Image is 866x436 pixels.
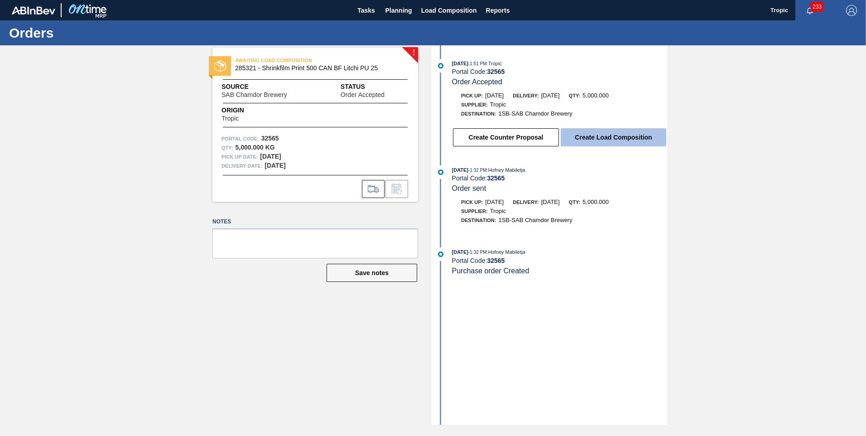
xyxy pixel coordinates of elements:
strong: [DATE] [265,162,285,169]
span: Delivery: [513,93,539,98]
span: Order Accepted [452,78,502,86]
strong: 32565 [487,174,505,182]
span: Qty : [221,143,233,152]
span: Pick up Date: [221,152,258,161]
span: Order sent [452,184,486,192]
span: Destination: [461,111,496,116]
strong: 32565 [487,257,505,264]
span: 285321 - Shrinkfilm Print 500 CAN BF Litchi PU 25 [235,65,399,72]
label: Notes [212,215,418,228]
span: : Tropic [487,61,502,66]
span: Pick up: [461,93,483,98]
span: [DATE] [485,199,504,205]
span: Tasks [356,5,376,16]
strong: [DATE] [260,153,281,160]
span: Tropic [490,101,506,108]
div: Go to Load Composition [362,180,385,198]
span: Tropic [221,115,239,122]
span: Source [221,82,314,92]
img: TNhmsLtSVTkK8tSr43FrP2fwEKptu5GPRR3wAAAABJRU5ErkJggg== [12,6,55,15]
div: Portal Code: [452,174,667,182]
span: Destination: [461,218,496,223]
strong: 32565 [261,135,279,142]
span: 233 [811,2,823,12]
div: Portal Code: [452,68,667,75]
span: Planning [385,5,412,16]
span: [DATE] [452,249,468,255]
div: Portal Code: [452,257,667,264]
span: [DATE] [541,199,560,205]
span: [DATE] [452,167,468,173]
img: Logout [846,5,857,16]
span: Qty: [569,93,580,98]
strong: 5,000.000 KG [235,144,274,151]
span: Portal Code: [221,134,259,143]
span: Delivery Date: [221,161,262,170]
span: Reports [486,5,510,16]
img: atual [438,63,443,68]
span: - 1:51 PM [468,61,487,66]
span: Qty: [569,199,580,205]
span: [DATE] [485,92,504,99]
span: Order Accepted [341,92,385,98]
button: Create Counter Proposal [453,128,559,146]
span: AWAITING LOAD COMPOSITION [235,56,362,65]
span: Pick up: [461,199,483,205]
span: Supplier: [461,102,488,107]
button: Save notes [327,264,417,282]
span: : Hofney Mabiletja [487,167,525,173]
span: Supplier: [461,208,488,214]
span: Delivery: [513,199,539,205]
span: 5,000.000 [582,92,609,99]
img: status [214,60,226,72]
button: Notifications [795,4,824,17]
span: Status [341,82,409,92]
span: Origin [221,106,261,115]
span: SAB Chamdor Brewery [221,92,287,98]
span: 5,000.000 [582,199,609,205]
h1: Orders [9,28,170,38]
span: Load Composition [421,5,477,16]
div: Inform order change [385,180,408,198]
img: atual [438,170,443,175]
span: : Hofney Mabiletja [487,249,525,255]
span: [DATE] [541,92,560,99]
span: 1SB-SAB Chamdor Brewery [498,110,572,117]
span: - 1:32 PM [468,168,487,173]
span: Tropic [490,208,506,214]
span: - 1:32 PM [468,250,487,255]
span: [DATE] [452,61,468,66]
button: Create Load Composition [561,128,666,146]
span: Purchase order Created [452,267,529,275]
strong: 32565 [487,68,505,75]
span: 1SB-SAB Chamdor Brewery [498,217,572,223]
img: atual [438,252,443,257]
